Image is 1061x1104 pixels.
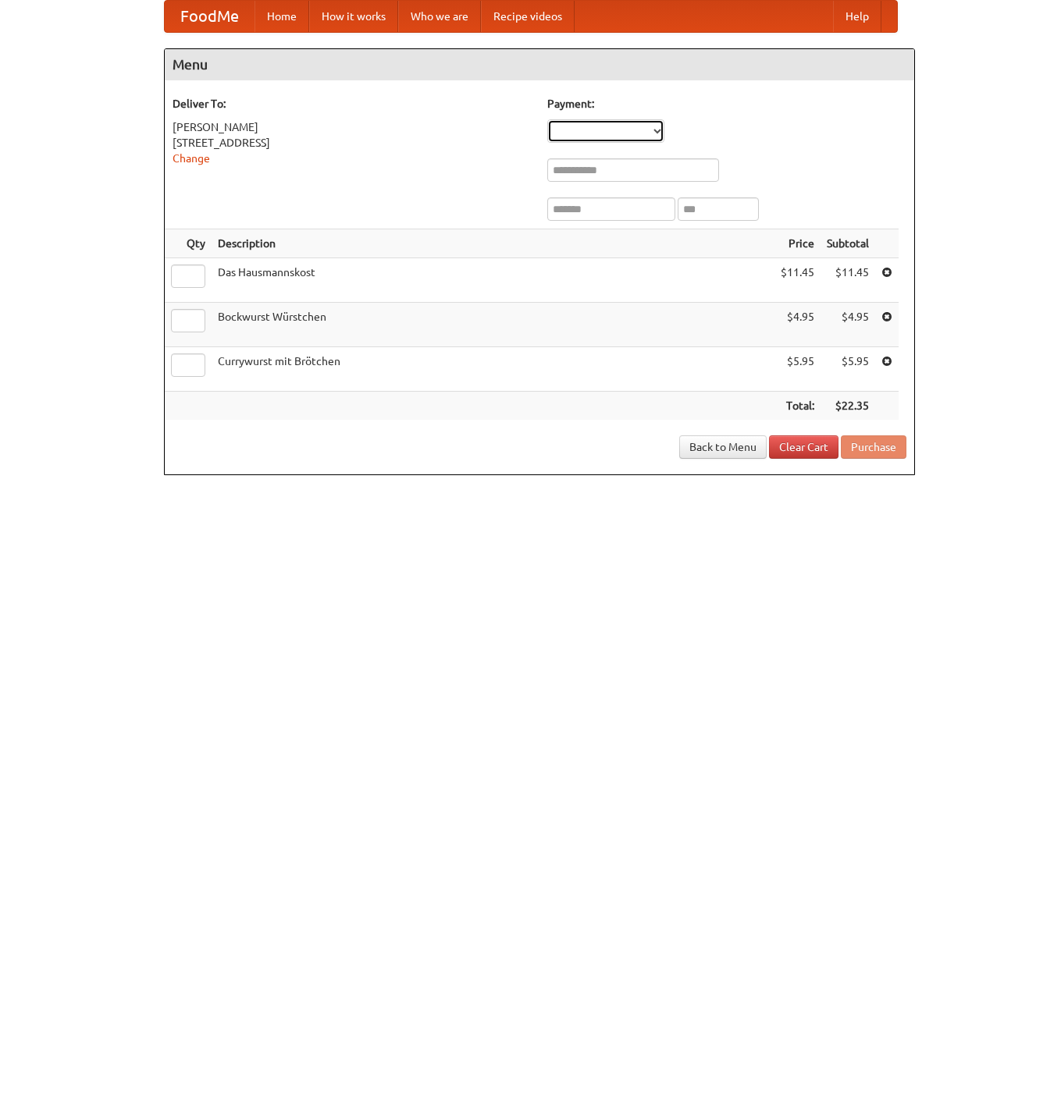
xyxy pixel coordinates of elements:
[173,119,532,135] div: [PERSON_NAME]
[833,1,881,32] a: Help
[398,1,481,32] a: Who we are
[679,435,767,459] a: Back to Menu
[481,1,575,32] a: Recipe videos
[841,435,906,459] button: Purchase
[309,1,398,32] a: How it works
[774,347,821,392] td: $5.95
[212,229,774,258] th: Description
[774,392,821,421] th: Total:
[821,392,875,421] th: $22.35
[212,258,774,303] td: Das Hausmannskost
[774,258,821,303] td: $11.45
[173,135,532,151] div: [STREET_ADDRESS]
[821,229,875,258] th: Subtotal
[774,303,821,347] td: $4.95
[821,303,875,347] td: $4.95
[165,229,212,258] th: Qty
[547,96,906,112] h5: Payment:
[173,152,210,165] a: Change
[774,229,821,258] th: Price
[173,96,532,112] h5: Deliver To:
[212,303,774,347] td: Bockwurst Würstchen
[821,258,875,303] td: $11.45
[821,347,875,392] td: $5.95
[165,49,914,80] h4: Menu
[255,1,309,32] a: Home
[769,435,838,459] a: Clear Cart
[212,347,774,392] td: Currywurst mit Brötchen
[165,1,255,32] a: FoodMe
